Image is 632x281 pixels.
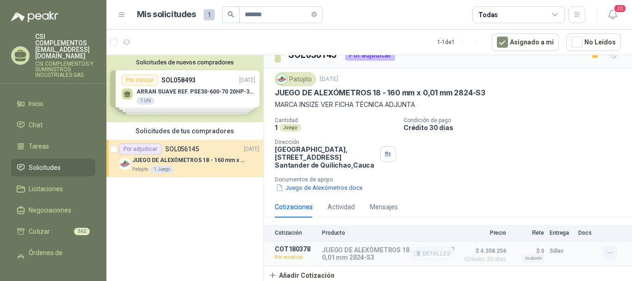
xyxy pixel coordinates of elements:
[11,223,95,240] a: Cotizar362
[35,61,95,78] p: CSI COMPLEMENTOS Y SUMINISTROS INDUSTRIALES SAS
[11,137,95,155] a: Tareas
[11,11,58,22] img: Logo peakr
[566,33,621,51] button: No Leídos
[119,158,130,169] img: Company Logo
[11,201,95,219] a: Negociaciones
[460,245,506,256] span: $ 4.358.256
[322,230,454,236] p: Producto
[165,146,199,152] p: SOL056145
[29,248,87,268] span: Órdenes de Compra
[29,162,61,173] span: Solicitudes
[29,99,43,109] span: Inicio
[437,35,484,50] div: 1 - 1 de 1
[550,245,573,256] p: 5 días
[74,228,90,235] span: 362
[277,74,287,84] img: Company Logo
[29,184,63,194] span: Licitaciones
[204,9,215,20] span: 1
[512,230,544,236] p: Flete
[322,246,454,261] p: JUEGO DE ALEXÓMETROS 18 - 160 mm x 0,01 mm 2824-S3
[228,11,234,18] span: search
[275,202,313,212] div: Cotizaciones
[460,230,506,236] p: Precio
[137,8,196,21] h1: Mis solicitudes
[275,176,628,183] p: Documentos de apoyo
[29,141,49,151] span: Tareas
[578,230,597,236] p: Docs
[275,72,316,86] div: Patojito
[275,230,316,236] p: Cotización
[119,144,161,155] div: Por adjudicar
[492,33,559,51] button: Asignado a mi
[411,247,454,260] button: Detalles
[275,88,485,98] p: JUEGO DE ALEXÓMETROS 18 - 160 mm x 0,01 mm 2824-S3
[279,124,301,131] div: Juego
[403,124,628,131] p: Crédito 30 días
[460,256,506,262] span: Crédito 30 días
[275,124,278,131] p: 1
[244,145,260,154] p: [DATE]
[522,255,544,262] div: Incluido
[320,75,338,84] p: [DATE]
[311,12,317,17] span: close-circle
[132,156,248,165] p: JUEGO DE ALEXÓMETROS 18 - 160 mm x 0,01 mm 2824-S3
[110,59,260,66] button: Solicitudes de nuevos compradores
[275,183,364,193] button: Juego de Alexómetros.docx
[604,6,621,23] button: 20
[106,122,263,140] div: Solicitudes de tus compradores
[328,202,355,212] div: Actividad
[613,4,626,13] span: 20
[288,48,338,62] h3: SOL056145
[150,166,174,173] div: 1 Juego
[550,230,573,236] p: Entrega
[11,244,95,272] a: Órdenes de Compra
[11,180,95,198] a: Licitaciones
[345,50,395,61] div: Por adjudicar
[11,95,95,112] a: Inicio
[132,166,148,173] p: Patojito
[275,145,377,169] p: [GEOGRAPHIC_DATA], [STREET_ADDRESS] Santander de Quilichao , Cauca
[311,10,317,19] span: close-circle
[106,140,263,177] a: Por adjudicarSOL056145[DATE] Company LogoJUEGO DE ALEXÓMETROS 18 - 160 mm x 0,01 mm 2824-S3Patoji...
[512,245,544,256] p: $ 0
[275,245,316,253] p: COT180378
[29,120,43,130] span: Chat
[478,10,498,20] div: Todas
[275,117,396,124] p: Cantidad
[106,55,263,122] div: Solicitudes de nuevos compradoresPor cotizarSOL058493[DATE] ARRAN SUAVE REF. PSE30-600-70 20HP-30...
[29,226,50,237] span: Cotizar
[11,116,95,134] a: Chat
[275,100,621,110] p: MARCA INSIZE VER FICHA TÉCNICA ADJUNTA
[403,117,628,124] p: Condición de pago
[275,139,377,145] p: Dirección
[35,33,95,59] p: CSI COMPLEMENTOS [EMAIL_ADDRESS][DOMAIN_NAME]
[370,202,398,212] div: Mensajes
[275,253,316,262] p: Por recotizar
[29,205,71,215] span: Negociaciones
[11,159,95,176] a: Solicitudes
